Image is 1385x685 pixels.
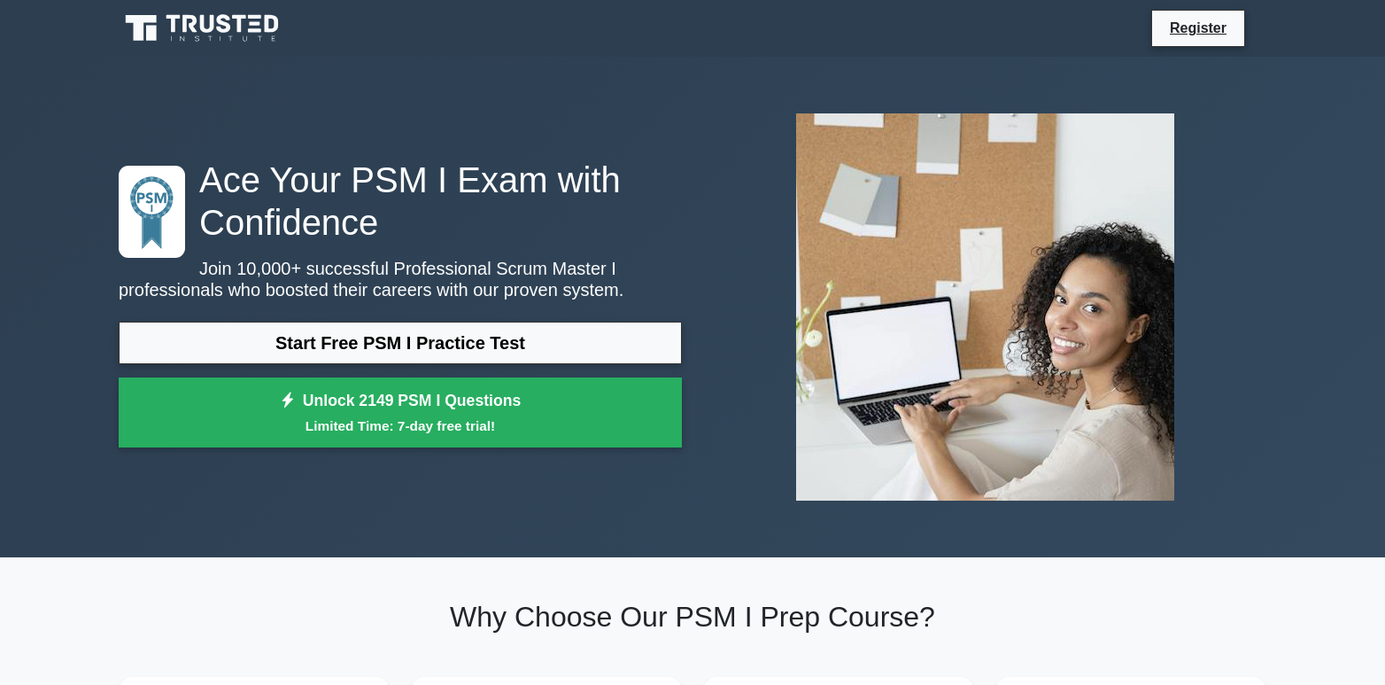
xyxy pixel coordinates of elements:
a: Register [1159,17,1237,39]
h1: Ace Your PSM I Exam with Confidence [119,159,682,244]
a: Start Free PSM I Practice Test [119,322,682,364]
p: Join 10,000+ successful Professional Scrum Master I professionals who boosted their careers with ... [119,258,682,300]
h2: Why Choose Our PSM I Prep Course? [119,600,1266,634]
a: Unlock 2149 PSM I QuestionsLimited Time: 7-day free trial! [119,378,682,448]
small: Limited Time: 7-day free trial! [141,416,660,436]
